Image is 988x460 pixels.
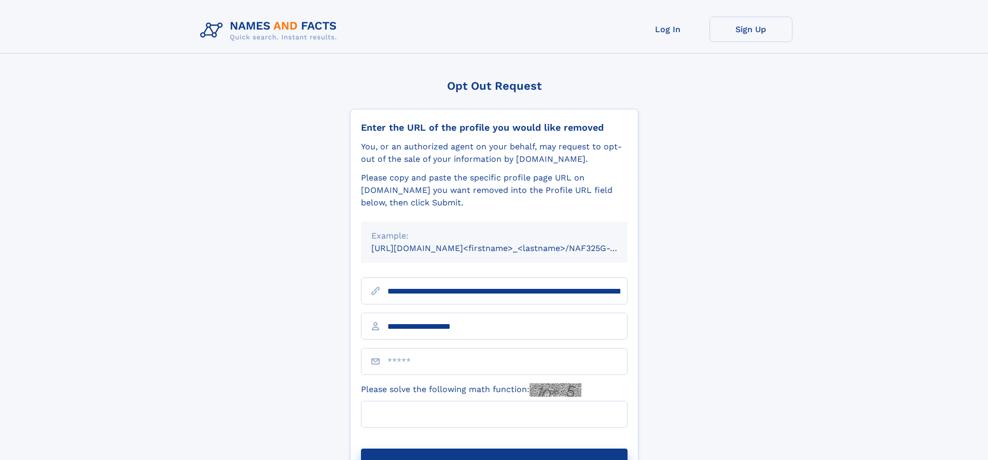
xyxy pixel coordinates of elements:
[627,17,709,42] a: Log In
[361,383,581,397] label: Please solve the following math function:
[196,17,345,45] img: Logo Names and Facts
[361,141,628,165] div: You, or an authorized agent on your behalf, may request to opt-out of the sale of your informatio...
[361,172,628,209] div: Please copy and paste the specific profile page URL on [DOMAIN_NAME] you want removed into the Pr...
[709,17,792,42] a: Sign Up
[361,122,628,133] div: Enter the URL of the profile you would like removed
[371,243,647,253] small: [URL][DOMAIN_NAME]<firstname>_<lastname>/NAF325G-xxxxxxxx
[371,230,617,242] div: Example:
[350,79,638,92] div: Opt Out Request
